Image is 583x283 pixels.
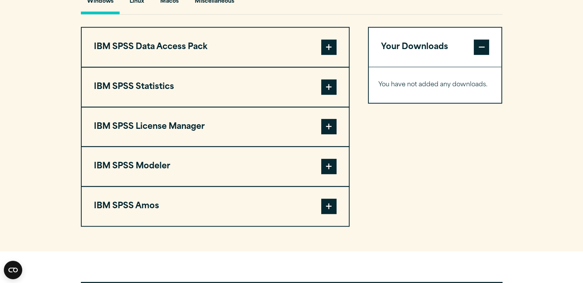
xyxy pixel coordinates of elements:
[82,147,349,186] button: IBM SPSS Modeler
[82,187,349,226] button: IBM SPSS Amos
[369,28,502,67] button: Your Downloads
[369,67,502,103] div: Your Downloads
[82,67,349,107] button: IBM SPSS Statistics
[82,107,349,146] button: IBM SPSS License Manager
[82,28,349,67] button: IBM SPSS Data Access Pack
[4,261,22,279] button: Open CMP widget
[378,79,492,90] p: You have not added any downloads.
